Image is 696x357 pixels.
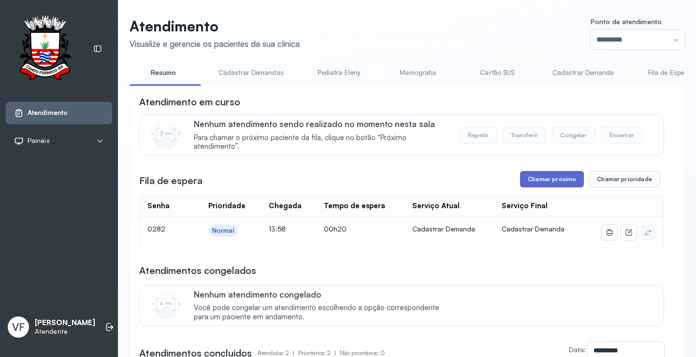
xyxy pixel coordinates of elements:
[130,65,197,81] a: Resumo
[293,349,294,357] span: |
[503,127,547,143] button: Transferir
[139,264,256,277] h3: Atendimentos congelados
[194,119,449,129] p: Nenhum atendimento sendo realizado no momento nesta sala
[28,109,68,117] span: Atendimento
[35,318,95,328] p: [PERSON_NAME]
[151,290,180,319] img: Imagem de CalloutCard
[502,201,548,211] div: Serviço Final
[151,120,180,149] img: Imagem de CalloutCard
[543,65,624,81] a: Cadastrar Demanda
[28,137,50,145] span: Painéis
[212,227,234,235] div: Normal
[194,133,449,152] span: Para chamar o próximo paciente da fila, clique no botão “Próximo atendimento”.
[147,201,170,211] div: Senha
[591,17,662,26] span: Ponto de atendimento
[130,17,300,35] p: Atendimento
[460,127,497,143] button: Repetir
[14,108,104,118] a: Atendimento
[569,345,586,354] label: Data:
[10,15,80,83] img: Logotipo do estabelecimento
[324,201,385,211] div: Tempo de espera
[412,225,487,233] div: Cadastrar Demanda
[464,65,531,81] a: Cartão SUS
[305,65,373,81] a: Pediatra Eleny
[502,225,565,233] span: Cadastrar Demanda
[139,95,240,109] h3: Atendimento em curso
[269,225,286,233] span: 13:58
[324,225,347,233] span: 00h20
[589,171,660,187] button: Chamar prioridade
[194,289,449,300] p: Nenhum atendimento congelado
[552,127,595,143] button: Congelar
[147,225,165,233] span: 0282
[384,65,452,81] a: Mamografia
[35,328,95,336] p: Atendente
[269,201,302,211] div: Chegada
[601,127,642,143] button: Encerrar
[208,201,246,211] div: Prioridade
[520,171,584,187] button: Chamar próximo
[412,201,460,211] div: Serviço Atual
[139,174,203,187] h3: Fila de espera
[130,39,300,49] div: Visualize e gerencie os pacientes da sua clínica
[334,349,336,357] span: |
[194,303,449,322] span: Você pode congelar um atendimento escolhendo a opção correspondente para um paciente em andamento.
[209,65,293,81] a: Cadastrar Demandas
